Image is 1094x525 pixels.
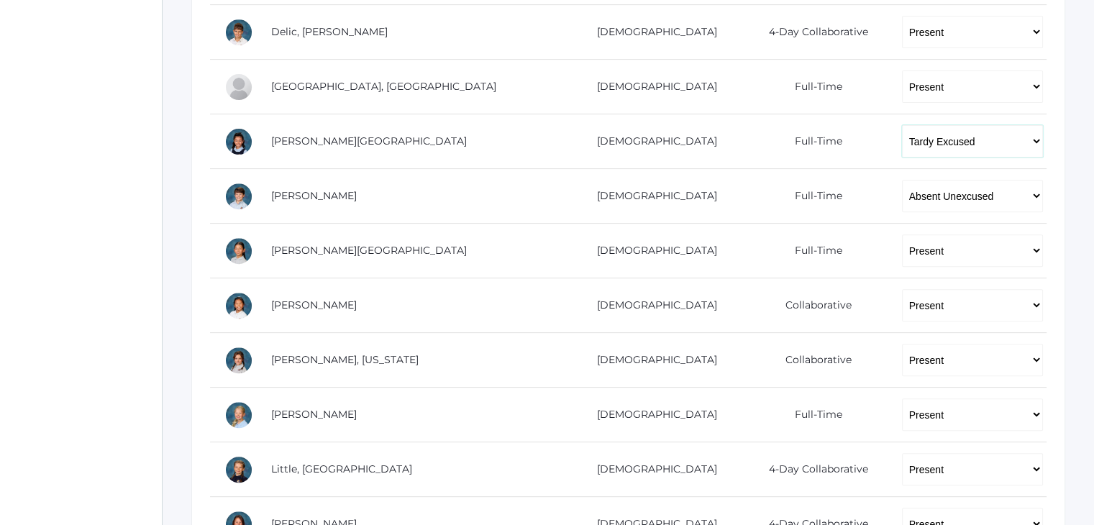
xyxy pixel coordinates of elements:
[739,442,887,497] td: 4-Day Collaborative
[271,462,412,475] a: Little, [GEOGRAPHIC_DATA]
[739,5,887,60] td: 4-Day Collaborative
[739,60,887,114] td: Full-Time
[565,60,739,114] td: [DEMOGRAPHIC_DATA]
[739,114,887,169] td: Full-Time
[565,442,739,497] td: [DEMOGRAPHIC_DATA]
[224,127,253,156] div: Victoria Harutyunyan
[739,388,887,442] td: Full-Time
[224,237,253,265] div: Sofia La Rosa
[271,80,496,93] a: [GEOGRAPHIC_DATA], [GEOGRAPHIC_DATA]
[224,346,253,375] div: Georgia Lee
[224,18,253,47] div: Luka Delic
[271,25,388,38] a: Delic, [PERSON_NAME]
[271,353,419,366] a: [PERSON_NAME], [US_STATE]
[224,73,253,101] div: Easton Ferris
[739,278,887,333] td: Collaborative
[271,244,467,257] a: [PERSON_NAME][GEOGRAPHIC_DATA]
[565,169,739,224] td: [DEMOGRAPHIC_DATA]
[565,224,739,278] td: [DEMOGRAPHIC_DATA]
[224,291,253,320] div: Lila Lau
[224,182,253,211] div: William Hibbard
[565,278,739,333] td: [DEMOGRAPHIC_DATA]
[739,169,887,224] td: Full-Time
[565,5,739,60] td: [DEMOGRAPHIC_DATA]
[739,224,887,278] td: Full-Time
[271,134,467,147] a: [PERSON_NAME][GEOGRAPHIC_DATA]
[271,298,357,311] a: [PERSON_NAME]
[224,455,253,484] div: Savannah Little
[224,401,253,429] div: Chloe Lewis
[565,114,739,169] td: [DEMOGRAPHIC_DATA]
[565,333,739,388] td: [DEMOGRAPHIC_DATA]
[739,333,887,388] td: Collaborative
[565,388,739,442] td: [DEMOGRAPHIC_DATA]
[271,408,357,421] a: [PERSON_NAME]
[271,189,357,202] a: [PERSON_NAME]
